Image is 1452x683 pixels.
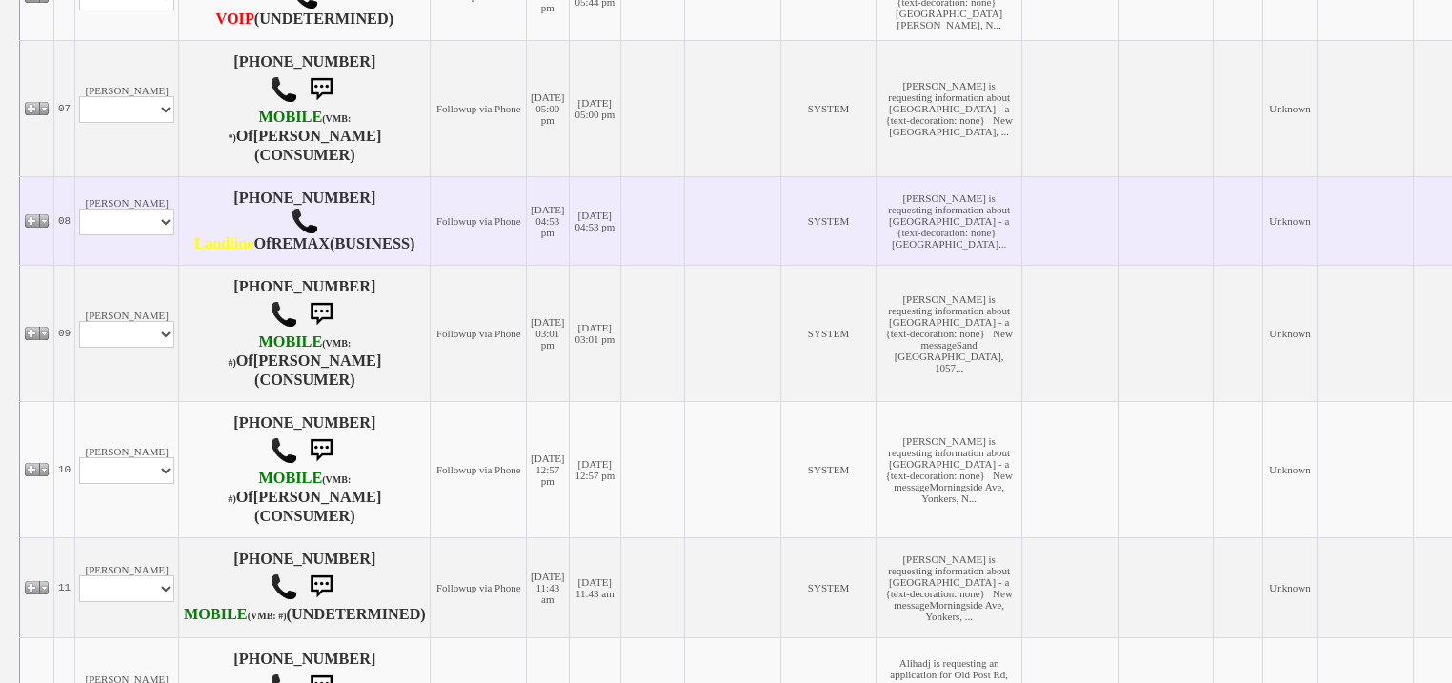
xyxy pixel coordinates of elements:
[569,537,621,637] td: [DATE] 11:43 am
[183,551,426,625] h4: [PHONE_NUMBER] (UNDETERMINED)
[780,537,877,637] td: SYSTEM
[302,568,340,606] img: sms.png
[75,40,179,176] td: [PERSON_NAME]
[431,265,527,401] td: Followup via Phone
[302,432,340,470] img: sms.png
[527,265,569,401] td: [DATE] 03:01 pm
[258,109,322,126] font: MOBILE
[216,10,254,28] font: VOIP
[75,265,179,401] td: [PERSON_NAME]
[183,414,426,525] h4: [PHONE_NUMBER] Of (CONSUMER)
[272,235,330,252] b: REMAX
[569,176,621,265] td: [DATE] 04:53 pm
[228,109,351,145] b: Verizon Wireless
[302,295,340,333] img: sms.png
[75,176,179,265] td: [PERSON_NAME]
[780,401,877,537] td: SYSTEM
[228,113,351,143] font: (VMB: *)
[228,333,351,370] b: T-Mobile USA, Inc.
[877,401,1022,537] td: [PERSON_NAME] is requesting information about [GEOGRAPHIC_DATA] - a {text-decoration: none} New m...
[184,606,248,623] font: MOBILE
[183,53,426,164] h4: [PHONE_NUMBER] Of (CONSUMER)
[253,489,382,506] b: [PERSON_NAME]
[1262,176,1318,265] td: Unknown
[75,401,179,537] td: [PERSON_NAME]
[228,474,351,504] font: (VMB: #)
[877,176,1022,265] td: [PERSON_NAME] is requesting information about [GEOGRAPHIC_DATA] - a {text-decoration: none} [GEOG...
[253,352,382,370] b: [PERSON_NAME]
[75,537,179,637] td: [PERSON_NAME]
[527,537,569,637] td: [DATE] 11:43 am
[780,176,877,265] td: SYSTEM
[527,176,569,265] td: [DATE] 04:53 pm
[194,235,253,252] b: Peerless Network
[258,333,322,351] font: MOBILE
[569,265,621,401] td: [DATE] 03:01 pm
[877,265,1022,401] td: [PERSON_NAME] is requesting information about [GEOGRAPHIC_DATA] - a {text-decoration: none} New m...
[183,190,426,252] h4: [PHONE_NUMBER] Of (BUSINESS)
[258,470,322,487] font: MOBILE
[431,40,527,176] td: Followup via Phone
[780,40,877,176] td: SYSTEM
[1262,265,1318,401] td: Unknown
[248,611,287,621] font: (VMB: #)
[216,10,254,28] b: Google (Grand Central) - SVR
[569,40,621,176] td: [DATE] 05:00 pm
[527,401,569,537] td: [DATE] 12:57 pm
[270,75,298,104] img: call.png
[228,470,351,506] b: T-Mobile USA, Inc.
[780,265,877,401] td: SYSTEM
[291,207,319,235] img: call.png
[184,606,287,623] b: T-Mobile USA, Inc. (form. Metro PCS, Inc.)
[1262,401,1318,537] td: Unknown
[54,40,75,176] td: 07
[431,401,527,537] td: Followup via Phone
[877,537,1022,637] td: [PERSON_NAME] is requesting information about [GEOGRAPHIC_DATA] - a {text-decoration: none} New m...
[302,70,340,109] img: sms.png
[54,537,75,637] td: 11
[253,128,382,145] b: [PERSON_NAME]
[569,401,621,537] td: [DATE] 12:57 pm
[194,235,253,252] font: Landline
[877,40,1022,176] td: [PERSON_NAME] is requesting information about [GEOGRAPHIC_DATA] - a {text-decoration: none} New [...
[1262,537,1318,637] td: Unknown
[54,176,75,265] td: 08
[270,300,298,329] img: call.png
[54,265,75,401] td: 09
[54,401,75,537] td: 10
[270,573,298,601] img: call.png
[431,176,527,265] td: Followup via Phone
[228,338,351,368] font: (VMB: #)
[270,436,298,465] img: call.png
[1262,40,1318,176] td: Unknown
[183,278,426,389] h4: [PHONE_NUMBER] Of (CONSUMER)
[431,537,527,637] td: Followup via Phone
[527,40,569,176] td: [DATE] 05:00 pm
